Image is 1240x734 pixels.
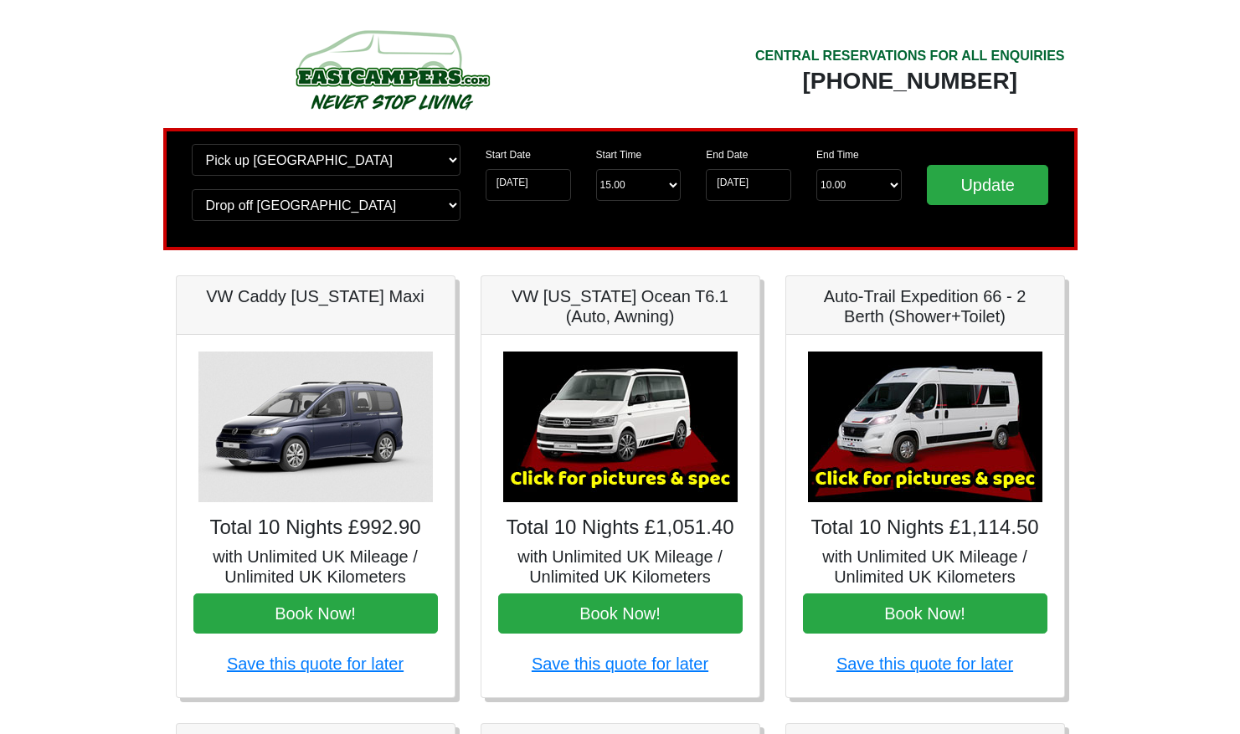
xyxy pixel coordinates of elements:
[498,516,743,540] h4: Total 10 Nights £1,051.40
[233,23,551,115] img: campers-checkout-logo.png
[808,352,1042,502] img: Auto-Trail Expedition 66 - 2 Berth (Shower+Toilet)
[596,147,642,162] label: Start Time
[803,516,1047,540] h4: Total 10 Nights £1,114.50
[532,654,708,673] a: Save this quote for later
[803,286,1047,326] h5: Auto-Trail Expedition 66 - 2 Berth (Shower+Toilet)
[836,654,1013,673] a: Save this quote for later
[803,547,1047,587] h5: with Unlimited UK Mileage / Unlimited UK Kilometers
[486,147,531,162] label: Start Date
[498,593,743,634] button: Book Now!
[193,516,438,540] h4: Total 10 Nights £992.90
[498,547,743,587] h5: with Unlimited UK Mileage / Unlimited UK Kilometers
[755,46,1065,66] div: CENTRAL RESERVATIONS FOR ALL ENQUIRIES
[198,352,433,502] img: VW Caddy California Maxi
[706,169,791,201] input: Return Date
[227,654,404,673] a: Save this quote for later
[803,593,1047,634] button: Book Now!
[193,547,438,587] h5: with Unlimited UK Mileage / Unlimited UK Kilometers
[706,147,748,162] label: End Date
[498,286,743,326] h5: VW [US_STATE] Ocean T6.1 (Auto, Awning)
[927,165,1049,205] input: Update
[193,286,438,306] h5: VW Caddy [US_STATE] Maxi
[193,593,438,634] button: Book Now!
[755,66,1065,96] div: [PHONE_NUMBER]
[816,147,859,162] label: End Time
[486,169,571,201] input: Start Date
[503,352,738,502] img: VW California Ocean T6.1 (Auto, Awning)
